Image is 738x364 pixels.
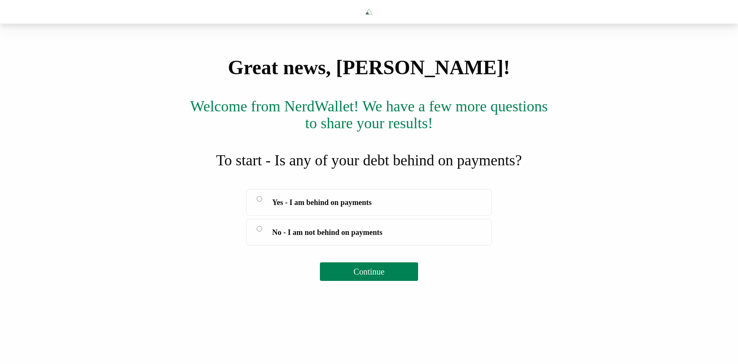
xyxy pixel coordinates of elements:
[320,262,418,281] button: Continue
[313,7,426,17] a: Tryascend.com
[257,196,262,202] input: Yes - I am behind on payments
[354,267,384,276] span: Continue
[272,226,383,238] span: No - I am not behind on payments
[364,8,373,17] img: Tryascend.com
[272,197,372,208] span: Yes - I am behind on payments
[257,226,262,232] input: No - I am not behind on payments
[185,98,554,132] div: Welcome from NerdWallet! We have a few more questions to share your results!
